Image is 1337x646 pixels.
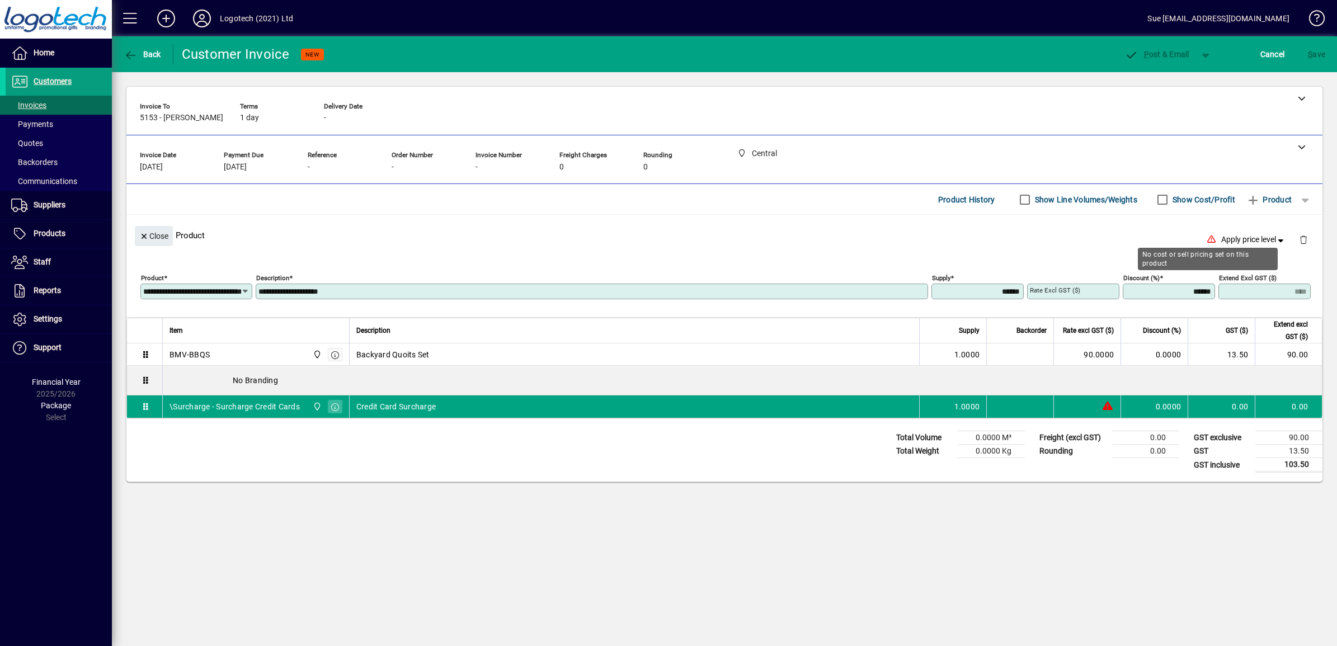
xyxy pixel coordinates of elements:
[34,314,62,323] span: Settings
[958,445,1025,458] td: 0.0000 Kg
[6,153,112,172] a: Backorders
[1226,324,1248,337] span: GST ($)
[1188,343,1255,366] td: 13.50
[121,44,164,64] button: Back
[224,163,247,172] span: [DATE]
[6,305,112,333] a: Settings
[11,177,77,186] span: Communications
[954,401,980,412] span: 1.0000
[34,200,65,209] span: Suppliers
[6,248,112,276] a: Staff
[1301,2,1323,39] a: Knowledge Base
[170,349,210,360] div: BMV-BBQS
[1188,458,1255,472] td: GST inclusive
[1138,248,1278,270] div: No cost or sell pricing set on this product
[1255,395,1322,418] td: 0.00
[1121,395,1188,418] td: 0.0000
[184,8,220,29] button: Profile
[1124,50,1189,59] span: ost & Email
[34,257,51,266] span: Staff
[1260,45,1285,63] span: Cancel
[1188,431,1255,445] td: GST exclusive
[1112,445,1179,458] td: 0.00
[310,400,323,413] span: Central
[643,163,648,172] span: 0
[256,274,289,282] mat-label: Description
[34,343,62,352] span: Support
[1030,286,1080,294] mat-label: Rate excl GST ($)
[932,274,950,282] mat-label: Supply
[1143,324,1181,337] span: Discount (%)
[1246,191,1292,209] span: Product
[6,39,112,67] a: Home
[1112,431,1179,445] td: 0.00
[1121,343,1188,366] td: 0.0000
[392,163,394,172] span: -
[6,191,112,219] a: Suppliers
[1290,234,1317,244] app-page-header-button: Delete
[220,10,293,27] div: Logotech (2021) Ltd
[6,115,112,134] a: Payments
[356,401,436,412] span: Credit Card Surcharge
[163,366,1322,395] div: No Branding
[1219,274,1277,282] mat-label: Extend excl GST ($)
[958,431,1025,445] td: 0.0000 M³
[934,190,1000,210] button: Product History
[559,163,564,172] span: 0
[148,8,184,29] button: Add
[891,431,958,445] td: Total Volume
[1255,445,1322,458] td: 13.50
[140,114,223,122] span: 5153 - [PERSON_NAME]
[6,96,112,115] a: Invoices
[6,172,112,191] a: Communications
[1305,44,1328,64] button: Save
[124,50,161,59] span: Back
[1147,10,1289,27] div: Sue [EMAIL_ADDRESS][DOMAIN_NAME]
[305,51,319,58] span: NEW
[141,274,164,282] mat-label: Product
[1308,50,1312,59] span: S
[1119,44,1195,64] button: Post & Email
[356,324,390,337] span: Description
[126,215,1322,256] div: Product
[310,348,323,361] span: Central
[1144,50,1149,59] span: P
[34,48,54,57] span: Home
[1188,445,1255,458] td: GST
[1217,230,1291,250] button: Apply price level
[1033,194,1137,205] label: Show Line Volumes/Weights
[11,120,53,129] span: Payments
[6,277,112,305] a: Reports
[938,191,995,209] span: Product History
[1061,349,1114,360] div: 90.0000
[182,45,290,63] div: Customer Invoice
[308,163,310,172] span: -
[356,349,430,360] span: Backyard Quoits Set
[11,158,58,167] span: Backorders
[6,134,112,153] a: Quotes
[6,220,112,248] a: Products
[324,114,326,122] span: -
[1016,324,1047,337] span: Backorder
[170,324,183,337] span: Item
[6,334,112,362] a: Support
[1034,431,1112,445] td: Freight (excl GST)
[1034,445,1112,458] td: Rounding
[1255,431,1322,445] td: 90.00
[11,101,46,110] span: Invoices
[132,230,176,241] app-page-header-button: Close
[1188,395,1255,418] td: 0.00
[140,163,163,172] span: [DATE]
[1262,318,1308,343] span: Extend excl GST ($)
[170,401,300,412] div: \Surcharge - Surcharge Credit Cards
[11,139,43,148] span: Quotes
[34,286,61,295] span: Reports
[1290,226,1317,253] button: Delete
[34,229,65,238] span: Products
[891,445,958,458] td: Total Weight
[959,324,980,337] span: Supply
[1123,274,1160,282] mat-label: Discount (%)
[1308,45,1325,63] span: ave
[41,401,71,410] span: Package
[240,114,259,122] span: 1 day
